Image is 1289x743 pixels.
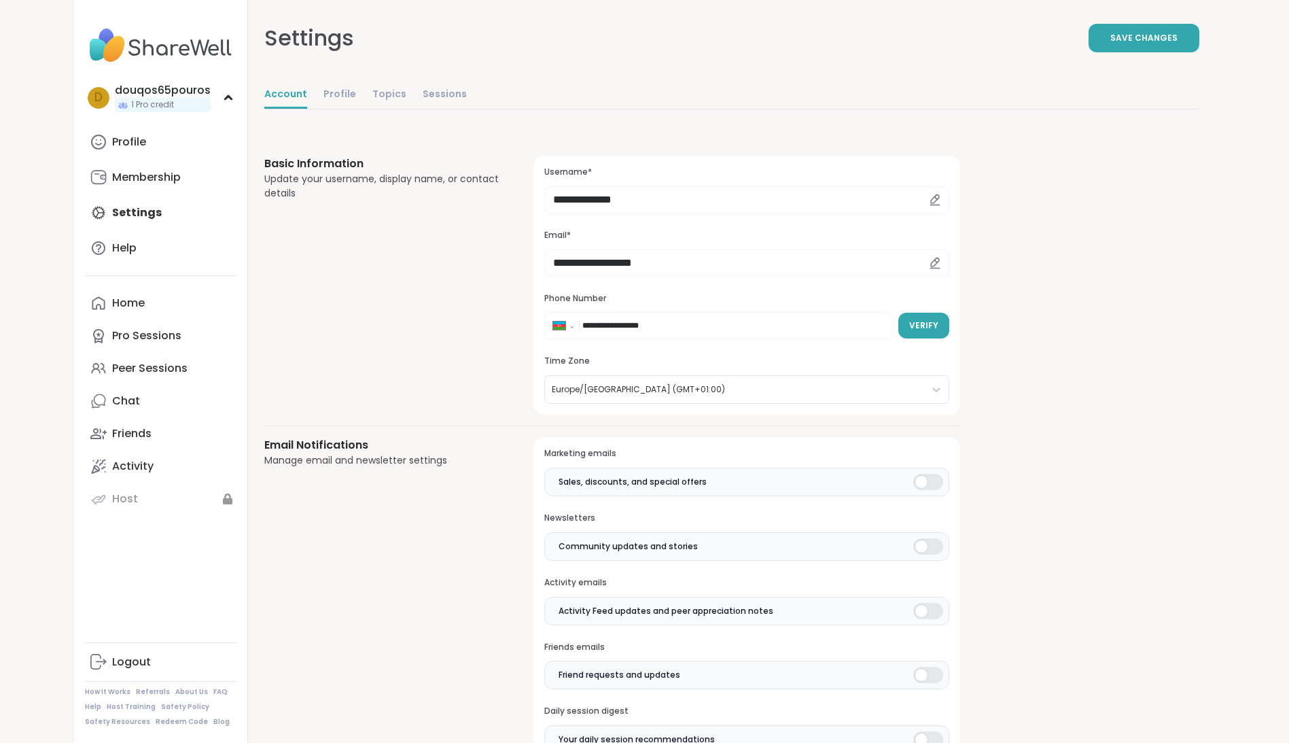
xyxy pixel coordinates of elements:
a: Topics [372,82,406,109]
a: Account [264,82,307,109]
span: Sales, discounts, and special offers [559,476,707,488]
div: Host [112,491,138,506]
div: Help [112,241,137,256]
h3: Email Notifications [264,437,501,453]
h3: Friends emails [544,642,949,653]
button: Verify [898,313,949,339]
div: Manage email and newsletter settings [264,453,501,468]
div: Update your username, display name, or contact details [264,172,501,201]
div: Settings [264,22,354,54]
h3: Username* [544,167,949,178]
a: About Us [175,687,208,697]
a: Profile [323,82,356,109]
a: Safety Policy [161,702,209,712]
span: d [94,89,103,107]
div: Chat [112,394,140,409]
h3: Marketing emails [544,448,949,460]
h3: Newsletters [544,513,949,524]
div: Home [112,296,145,311]
h3: Daily session digest [544,706,949,717]
span: Activity Feed updates and peer appreciation notes [559,605,773,617]
a: Friends [85,417,236,450]
a: Profile [85,126,236,158]
img: ShareWell Nav Logo [85,22,236,69]
a: Help [85,232,236,264]
a: How It Works [85,687,130,697]
h3: Email* [544,230,949,241]
div: Activity [112,459,154,474]
a: Host Training [107,702,156,712]
div: Profile [112,135,146,150]
span: Save Changes [1110,32,1178,44]
div: Membership [112,170,181,185]
span: Verify [909,319,938,332]
a: Safety Resources [85,717,150,727]
div: douqos65pouros [115,83,211,98]
a: Home [85,287,236,319]
a: Referrals [136,687,170,697]
h3: Phone Number [544,293,949,305]
div: Pro Sessions [112,328,181,343]
a: Sessions [423,82,467,109]
span: 1 Pro credit [131,99,174,111]
a: Pro Sessions [85,319,236,352]
a: Chat [85,385,236,417]
a: Logout [85,646,236,678]
a: Peer Sessions [85,352,236,385]
h3: Basic Information [264,156,501,172]
a: Help [85,702,101,712]
a: Blog [213,717,230,727]
a: Host [85,483,236,515]
span: Friend requests and updates [559,669,680,681]
div: Logout [112,655,151,670]
div: Friends [112,426,152,441]
h3: Time Zone [544,356,949,367]
a: FAQ [213,687,228,697]
h3: Activity emails [544,577,949,589]
span: Community updates and stories [559,540,698,553]
button: Save Changes [1089,24,1199,52]
div: Peer Sessions [112,361,188,376]
a: Redeem Code [156,717,208,727]
a: Activity [85,450,236,483]
a: Membership [85,161,236,194]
